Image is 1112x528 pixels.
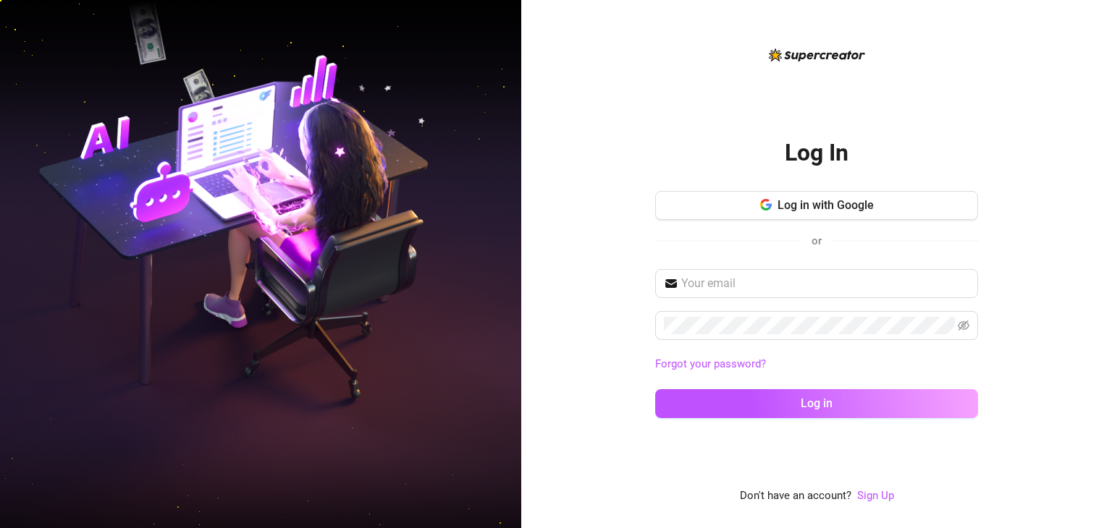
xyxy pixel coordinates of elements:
a: Sign Up [857,489,894,502]
a: Forgot your password? [655,356,978,373]
span: or [812,234,822,247]
span: Log in [801,396,833,410]
h2: Log In [785,138,848,168]
a: Sign Up [857,487,894,505]
span: Log in with Google [778,198,874,212]
span: Don't have an account? [740,487,851,505]
span: eye-invisible [958,320,969,331]
button: Log in with Google [655,191,978,220]
button: Log in [655,389,978,418]
a: Forgot your password? [655,357,766,370]
input: Your email [681,275,969,292]
img: logo-BBDzfeDw.svg [769,48,865,61]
